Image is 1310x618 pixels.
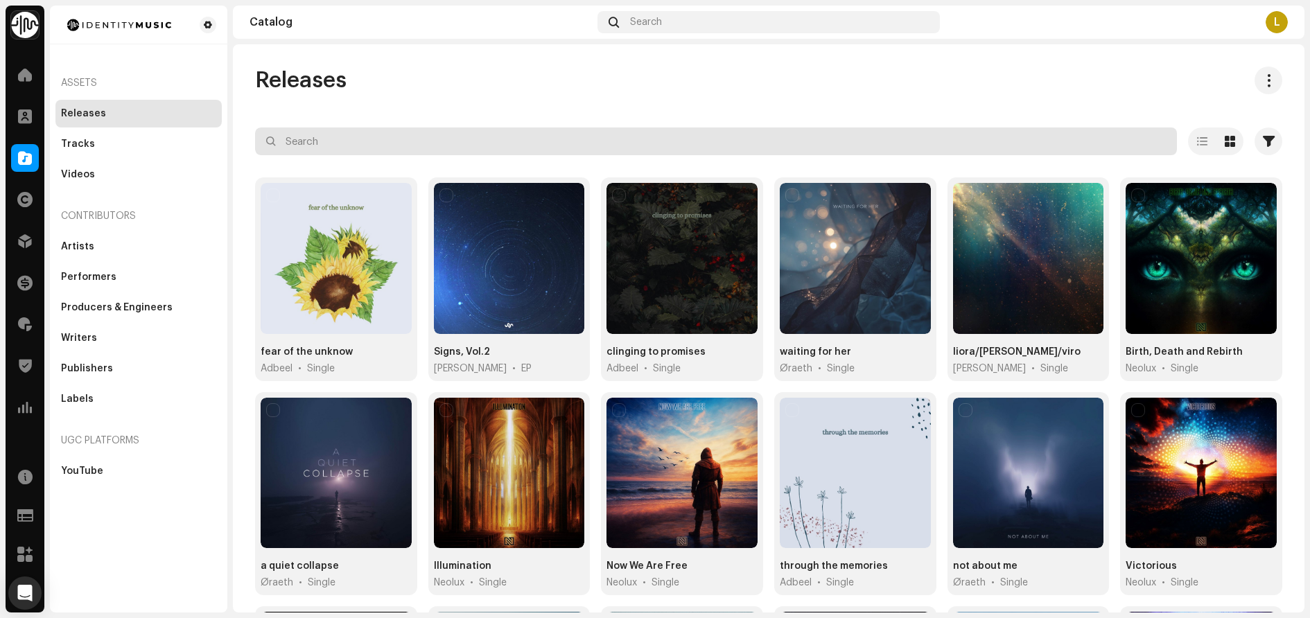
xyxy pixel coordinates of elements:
[630,17,662,28] span: Search
[61,394,94,405] div: Labels
[55,161,222,188] re-m-nav-item: Videos
[643,576,646,590] span: •
[434,559,491,573] div: Illumination
[1126,576,1156,590] span: Neolux
[780,559,888,573] div: through the memories
[1162,362,1165,376] span: •
[606,576,637,590] span: Neolux
[991,576,995,590] span: •
[55,233,222,261] re-m-nav-item: Artists
[512,362,516,376] span: •
[434,362,507,376] span: Andrea Accorsi
[61,139,95,150] div: Tracks
[261,345,353,359] div: fear of the unknow
[953,576,986,590] span: Øraeth
[953,559,1018,573] div: not about me
[61,333,97,344] div: Writers
[1162,576,1165,590] span: •
[307,362,335,376] div: Single
[255,67,347,94] span: Releases
[953,362,1026,376] span: Domy Castellano
[1000,576,1028,590] div: Single
[1040,362,1068,376] div: Single
[261,559,339,573] div: a quiet collapse
[261,362,292,376] span: Adbeel
[1171,576,1198,590] div: Single
[606,362,638,376] span: Adbeel
[299,576,302,590] span: •
[818,362,821,376] span: •
[1126,362,1156,376] span: Neolux
[61,272,116,283] div: Performers
[434,576,464,590] span: Neolux
[55,324,222,352] re-m-nav-item: Writers
[521,362,532,376] div: EP
[826,576,854,590] div: Single
[653,362,681,376] div: Single
[250,17,592,28] div: Catalog
[8,576,42,610] div: Open Intercom Messenger
[261,576,293,590] span: Øraeth
[780,362,812,376] span: Øraeth
[61,241,94,252] div: Artists
[1126,345,1243,359] div: Birth, Death and Rebirth
[298,362,302,376] span: •
[434,345,490,359] div: Signs, Vol.2
[61,169,95,180] div: Videos
[606,559,688,573] div: Now We Are Free
[55,100,222,127] re-m-nav-item: Releases
[606,345,706,359] div: clinging to promises
[55,424,222,457] re-a-nav-header: UGC Platforms
[470,576,473,590] span: •
[1126,559,1177,573] div: Victorious
[55,263,222,291] re-m-nav-item: Performers
[61,363,113,374] div: Publishers
[55,130,222,158] re-m-nav-item: Tracks
[55,385,222,413] re-m-nav-item: Labels
[55,457,222,485] re-m-nav-item: YouTube
[61,108,106,119] div: Releases
[55,67,222,100] re-a-nav-header: Assets
[61,466,103,477] div: YouTube
[780,345,851,359] div: waiting for her
[61,302,173,313] div: Producers & Engineers
[780,576,812,590] span: Adbeel
[1266,11,1288,33] div: L
[55,200,222,233] re-a-nav-header: Contributors
[652,576,679,590] div: Single
[1171,362,1198,376] div: Single
[479,576,507,590] div: Single
[308,576,335,590] div: Single
[827,362,855,376] div: Single
[55,294,222,321] re-m-nav-item: Producers & Engineers
[644,362,647,376] span: •
[255,127,1177,155] input: Search
[11,11,39,39] img: 0f74c21f-6d1c-4dbc-9196-dbddad53419e
[1031,362,1035,376] span: •
[953,345,1081,359] div: liora/sira/viro
[61,17,177,33] img: 185c913a-8839-411b-a7b9-bf647bcb215e
[817,576,821,590] span: •
[55,355,222,382] re-m-nav-item: Publishers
